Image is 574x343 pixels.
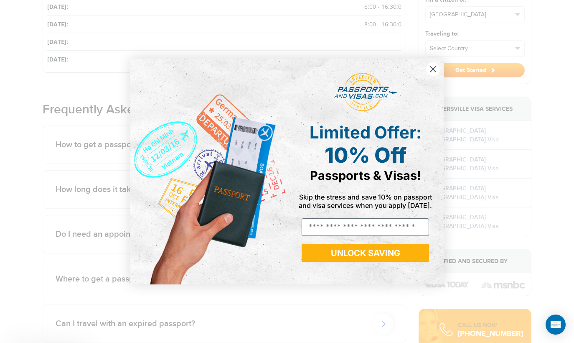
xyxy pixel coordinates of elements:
img: passports and visas [334,73,397,112]
button: UNLOCK SAVING [302,244,429,262]
button: Close dialog [426,62,440,77]
span: Passports & Visas! [310,168,421,183]
span: Limited Offer: [310,122,422,143]
div: Open Intercom Messenger [546,315,566,335]
img: de9cda0d-0715-46ca-9a25-073762a91ba7.png [130,59,287,284]
span: 10% Off [325,143,406,168]
span: Skip the stress and save 10% on passport and visa services when you apply [DATE]. [299,193,432,210]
